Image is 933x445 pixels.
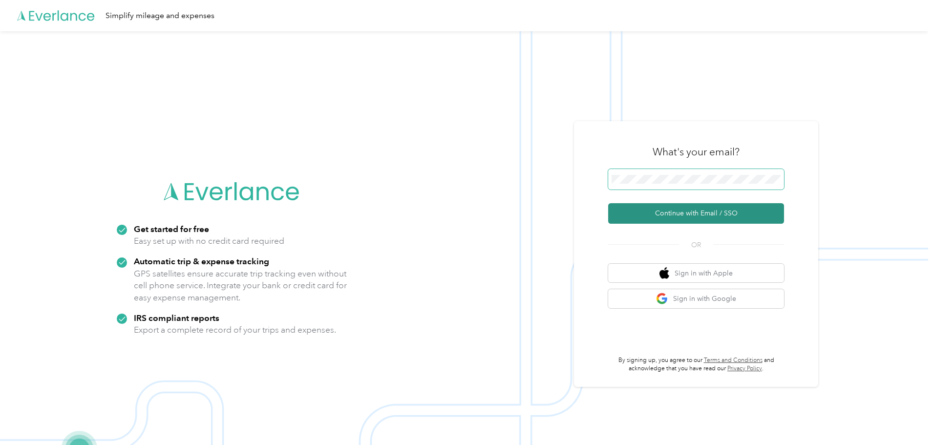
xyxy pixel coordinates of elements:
[134,313,219,323] strong: IRS compliant reports
[656,293,668,305] img: google logo
[134,224,209,234] strong: Get started for free
[608,289,784,308] button: google logoSign in with Google
[608,264,784,283] button: apple logoSign in with Apple
[704,357,763,364] a: Terms and Conditions
[727,365,762,372] a: Privacy Policy
[608,203,784,224] button: Continue with Email / SSO
[134,235,284,247] p: Easy set up with no credit card required
[134,268,347,304] p: GPS satellites ensure accurate trip tracking even without cell phone service. Integrate your bank...
[106,10,214,22] div: Simplify mileage and expenses
[659,267,669,279] img: apple logo
[608,356,784,373] p: By signing up, you agree to our and acknowledge that you have read our .
[134,324,336,336] p: Export a complete record of your trips and expenses.
[679,240,713,250] span: OR
[134,256,269,266] strong: Automatic trip & expense tracking
[653,145,740,159] h3: What's your email?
